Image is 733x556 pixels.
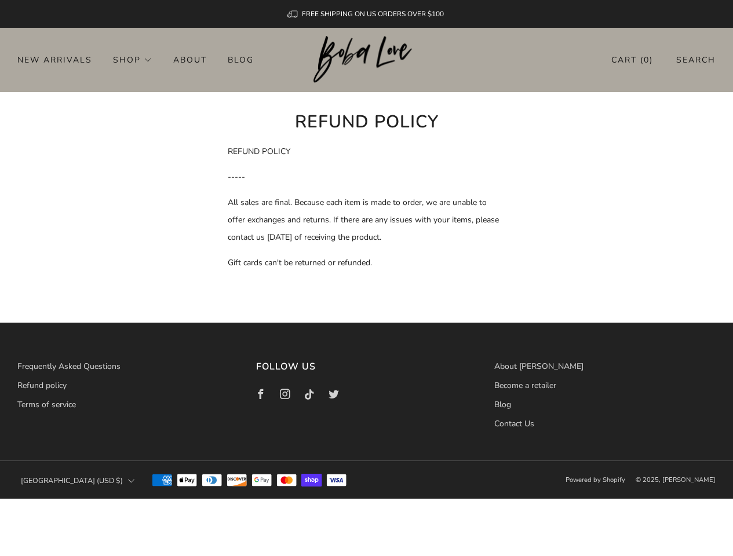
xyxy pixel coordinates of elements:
span: © 2025, [PERSON_NAME] [636,475,716,484]
items-count: 0 [644,54,650,65]
p: REFUND POLICY [228,143,506,160]
a: New Arrivals [17,50,92,69]
a: Blog [494,399,511,410]
span: FREE SHIPPING ON US ORDERS OVER $100 [302,9,444,19]
a: Search [676,50,716,69]
span: . [228,308,229,319]
a: Terms of service [17,399,76,410]
a: Contact Us [494,418,534,429]
button: [GEOGRAPHIC_DATA] (USD $) [17,468,138,493]
a: Become a retailer [494,380,556,391]
a: Frequently Asked Questions [17,361,121,372]
a: About [PERSON_NAME] [494,361,584,372]
a: Shop [113,50,152,69]
p: ----- [228,169,506,186]
a: Blog [228,50,254,69]
h1: Refund policy [228,109,506,135]
a: About [173,50,207,69]
img: Boba Love [313,36,420,83]
h3: Follow us [256,358,477,375]
a: Powered by Shopify [566,475,625,484]
p: All sales are final. Because each item is made to order, we are unable to offer exchanges and ret... [228,194,506,246]
a: Boba Love [313,36,420,84]
a: Cart [611,50,653,69]
p: Gift cards can't be returned or refunded. [228,254,506,272]
a: Refund policy [17,380,67,391]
